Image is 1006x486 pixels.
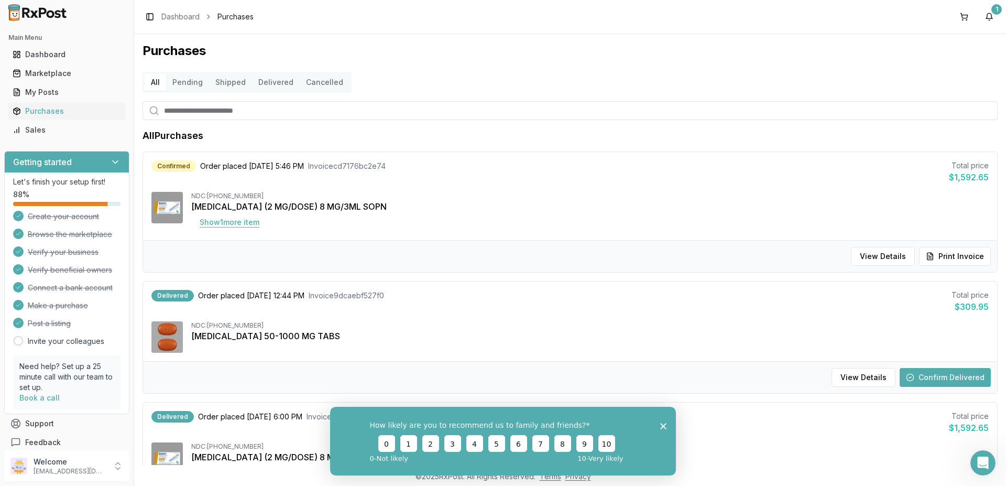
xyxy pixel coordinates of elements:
[991,4,1002,15] div: 1
[143,42,998,59] h1: Purchases
[4,122,129,138] button: Sales
[28,211,99,222] span: Create your account
[200,161,304,171] span: Order placed [DATE] 5:46 PM
[252,74,300,91] button: Delivered
[151,290,194,301] div: Delivered
[151,192,183,223] img: Ozempic (2 MG/DOSE) 8 MG/3ML SOPN
[4,4,71,21] img: RxPost Logo
[949,411,989,422] div: Total price
[565,472,591,481] a: Privacy
[307,412,381,422] span: Invoice 98ef824fe19c
[308,161,386,171] span: Invoice cd7176bc2e74
[952,290,989,300] div: Total price
[151,411,194,423] div: Delivered
[191,200,989,213] div: [MEDICAL_DATA] (2 MG/DOSE) 8 MG/3ML SOPN
[209,74,252,91] button: Shipped
[949,422,989,434] div: $1,592.65
[28,265,112,275] span: Verify beneficial owners
[4,84,129,101] button: My Posts
[13,125,121,135] div: Sales
[13,156,72,168] h3: Getting started
[832,368,895,387] button: View Details
[151,321,183,353] img: Janumet 50-1000 MG TABS
[919,247,991,266] button: Print Invoice
[540,472,561,481] a: Terms
[4,414,129,433] button: Support
[28,229,112,240] span: Browse the marketplace
[900,368,991,387] button: Confirm Delivered
[161,12,254,22] nav: breadcrumb
[191,463,268,482] button: Show1more item
[13,189,29,200] span: 88 %
[981,8,998,25] button: 1
[13,87,121,98] div: My Posts
[28,300,88,311] span: Make a purchase
[8,83,125,102] a: My Posts
[217,12,254,22] span: Purchases
[8,121,125,139] a: Sales
[13,177,121,187] p: Let's finish your setup first!
[191,330,989,342] div: [MEDICAL_DATA] 50-1000 MG TABS
[191,442,989,451] div: NDC: [PHONE_NUMBER]
[330,407,676,476] iframe: Survey from RxPost
[949,160,989,171] div: Total price
[191,321,989,330] div: NDC: [PHONE_NUMBER]
[151,442,183,474] img: Ozempic (2 MG/DOSE) 8 MG/3ML SOPN
[25,437,61,448] span: Feedback
[198,412,302,422] span: Order placed [DATE] 6:00 PM
[10,458,27,474] img: User avatar
[34,457,106,467] p: Welcome
[851,247,915,266] button: View Details
[166,74,209,91] button: Pending
[4,433,129,452] button: Feedback
[19,361,114,393] p: Need help? Set up a 25 minute call with our team to set up.
[300,74,349,91] button: Cancelled
[4,46,129,63] button: Dashboard
[198,290,304,301] span: Order placed [DATE] 12:44 PM
[13,106,121,116] div: Purchases
[952,300,989,313] div: $309.95
[19,393,60,402] a: Book a call
[8,64,125,83] a: Marketplace
[309,290,384,301] span: Invoice 9dcaebf527f0
[191,451,989,463] div: [MEDICAL_DATA] (2 MG/DOSE) 8 MG/3ML SOPN
[143,128,203,143] h1: All Purchases
[4,103,129,120] button: Purchases
[8,45,125,64] a: Dashboard
[145,74,166,91] button: All
[949,171,989,183] div: $1,592.65
[28,336,104,347] a: Invite your colleagues
[161,12,200,22] a: Dashboard
[8,102,125,121] a: Purchases
[28,318,71,329] span: Post a listing
[13,49,121,60] div: Dashboard
[28,247,99,257] span: Verify your business
[28,283,113,293] span: Connect a bank account
[151,160,196,172] div: Confirmed
[8,34,125,42] h2: Main Menu
[13,68,121,79] div: Marketplace
[191,213,268,232] button: Show1more item
[4,65,129,82] button: Marketplace
[34,467,106,476] p: [EMAIL_ADDRESS][DOMAIN_NAME]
